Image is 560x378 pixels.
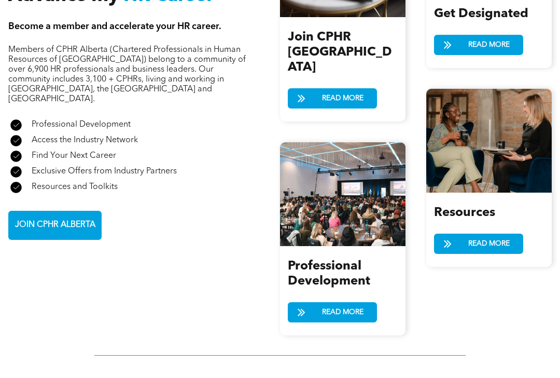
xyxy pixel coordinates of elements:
[465,35,513,55] span: READ MORE
[32,152,116,160] span: Find Your Next Career
[434,8,528,20] span: Get Designated
[434,234,523,254] a: READ MORE
[32,136,138,144] span: Access the Industry Network
[8,211,102,240] a: JOIN CPHR ALBERTA
[32,120,131,129] span: Professional Development
[288,88,377,109] a: READ MORE
[318,89,367,108] span: READ MORE
[465,234,513,253] span: READ MORE
[32,183,118,191] span: Resources and Toolkits
[318,303,367,322] span: READ MORE
[288,302,377,322] a: READ MORE
[32,167,177,176] span: Exclusive Offers from Industry Partners
[11,215,99,235] span: JOIN CPHR ALBERTA
[288,260,370,288] span: Professional Development
[434,35,523,55] a: READ MORE
[288,31,392,74] span: Join CPHR [GEOGRAPHIC_DATA]
[8,46,246,103] span: Members of CPHR Alberta (Chartered Professionals in Human Resources of [GEOGRAPHIC_DATA]) belong ...
[8,22,221,31] span: Become a member and accelerate your HR career.
[434,207,495,219] span: Resources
